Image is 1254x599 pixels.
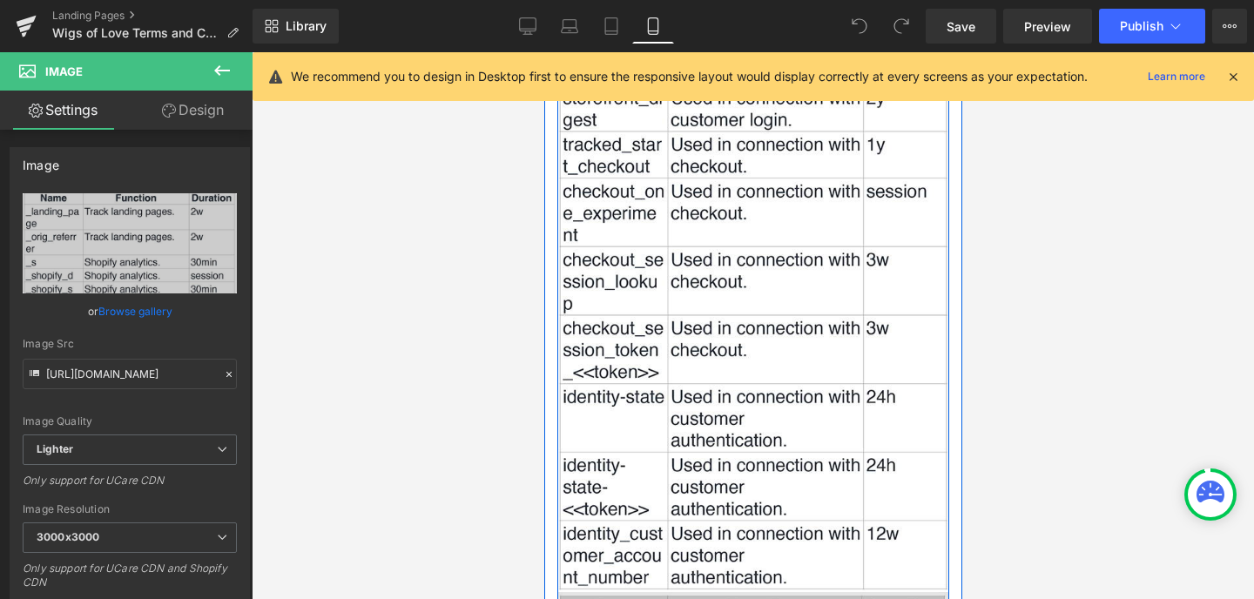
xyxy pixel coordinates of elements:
div: Only support for UCare CDN [23,474,237,499]
span: Publish [1120,19,1163,33]
div: Image [23,148,59,172]
span: Library [286,18,327,34]
a: New Library [253,9,339,44]
button: Redo [884,9,919,44]
a: Landing Pages [52,9,253,23]
a: Learn more [1141,66,1212,87]
div: Image Src [23,338,237,350]
button: Undo [842,9,877,44]
a: Mobile [632,9,674,44]
a: Browse gallery [98,296,172,326]
a: Tablet [590,9,632,44]
p: We recommend you to design in Desktop first to ensure the responsive layout would display correct... [291,67,1088,86]
button: More [1212,9,1247,44]
input: Link [23,359,237,389]
div: Image Quality [23,415,237,427]
a: Desktop [507,9,549,44]
span: Save [947,17,975,36]
a: Preview [1003,9,1092,44]
a: Laptop [549,9,590,44]
span: Wigs of Love Terms and Conditions [52,26,219,40]
b: Lighter [37,442,73,455]
div: or [23,302,237,320]
button: Publish [1099,9,1205,44]
div: Image Resolution [23,503,237,515]
span: Image [45,64,83,78]
span: Preview [1024,17,1071,36]
a: Design [130,91,256,130]
b: 3000x3000 [37,530,99,543]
